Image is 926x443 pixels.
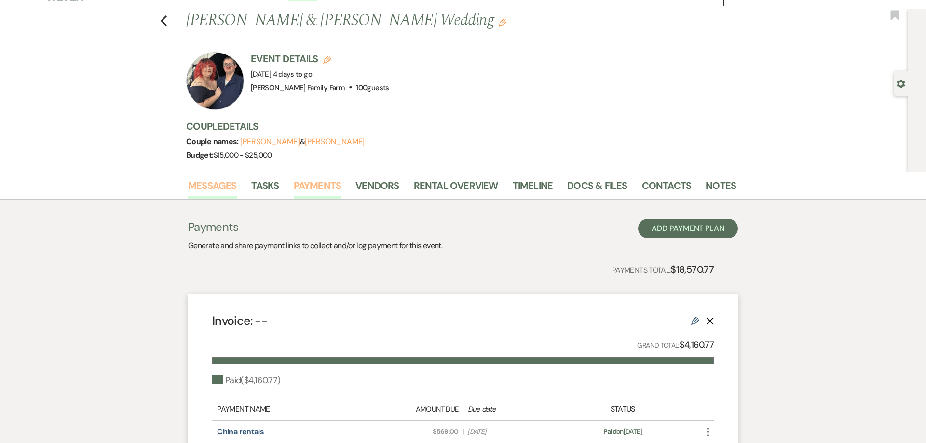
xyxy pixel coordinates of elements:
[638,219,738,239] button: Add Payment Plan
[670,264,714,276] strong: $18,570.77
[186,137,240,147] span: Couple names:
[355,178,399,200] a: Vendors
[642,178,692,200] a: Contacts
[356,83,389,93] span: 100 guests
[240,138,300,146] button: [PERSON_NAME]
[294,178,341,200] a: Payments
[513,178,553,200] a: Timeline
[212,313,268,330] h4: Invoice:
[214,151,272,161] span: $15,000 - $25,000
[365,404,561,416] div: |
[217,427,264,437] a: China rentals
[467,427,556,437] span: [DATE]
[305,138,365,146] button: [PERSON_NAME]
[612,262,714,278] p: Payments Total:
[251,70,312,80] span: [DATE]
[680,339,714,351] strong: $4,160.77
[186,120,726,134] h3: Couple Details
[188,178,237,200] a: Messages
[369,404,458,416] div: Amount Due
[186,150,214,161] span: Budget:
[499,18,506,27] button: Edit
[273,70,312,80] span: 4 days to go
[251,178,279,200] a: Tasks
[637,338,714,352] p: Grand Total:
[186,10,618,33] h1: [PERSON_NAME] & [PERSON_NAME] Wedding
[188,240,442,253] p: Generate and share payment links to collect and/or log payment for this event.
[255,313,268,329] span: --
[463,427,463,437] span: |
[414,178,498,200] a: Rental Overview
[217,404,365,416] div: Payment Name
[188,219,442,236] h3: Payments
[468,404,557,416] div: Due date
[706,178,736,200] a: Notes
[212,375,280,388] div: Paid ( $4,160.77 )
[251,53,389,66] h3: Event Details
[561,427,684,437] div: on [DATE]
[370,427,459,437] span: $569.00
[561,404,684,416] div: Status
[897,79,905,88] button: Open lead details
[271,70,312,80] span: |
[603,428,616,436] span: Paid
[240,137,365,147] span: &
[251,83,345,93] span: [PERSON_NAME] Family Farm
[567,178,627,200] a: Docs & Files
